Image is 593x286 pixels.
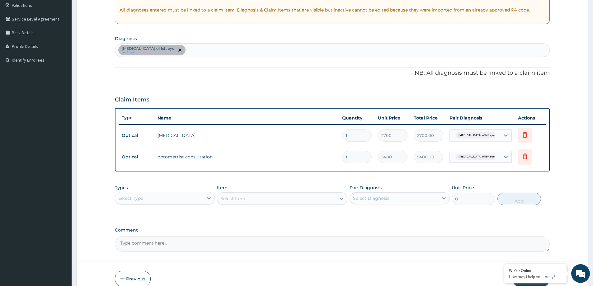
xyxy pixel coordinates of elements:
[177,47,183,53] span: remove selection option
[217,185,228,191] label: Item
[154,129,339,142] td: [MEDICAL_DATA]
[154,112,339,124] th: Name
[115,96,149,103] h3: Claim Items
[115,227,550,233] label: Comment
[115,69,550,77] p: NB: All diagnosis must be linked to a claim item
[12,31,25,47] img: d_794563401_company_1708531726252_794563401
[455,132,498,138] span: [MEDICAL_DATA] of left eye
[455,154,498,160] span: [MEDICAL_DATA] of left eye
[446,112,515,124] th: Pair Diagnosis
[122,51,174,54] small: confirmed
[122,46,174,51] p: [MEDICAL_DATA] of left eye
[115,185,128,190] label: Types
[353,195,389,201] div: Select Diagnosis
[119,112,154,124] th: Type
[515,112,546,124] th: Actions
[411,112,446,124] th: Total Price
[115,35,137,42] label: Diagnosis
[119,151,154,163] td: Optical
[3,170,119,192] textarea: Type your message and hit 'Enter'
[120,7,545,13] p: All diagnoses entered must be linked to a claim item. Diagnosis & Claim Items that are visible bu...
[154,151,339,163] td: optometrist consultation
[509,268,562,273] div: We're Online!
[350,185,382,191] label: Pair Diagnosis
[118,195,143,201] div: Select Type
[102,3,117,18] div: Minimize live chat window
[339,112,375,124] th: Quantity
[509,274,562,279] p: How may I help you today?
[32,35,105,43] div: Chat with us now
[452,185,474,191] label: Unit Price
[497,193,541,205] button: Add
[375,112,411,124] th: Unit Price
[36,78,86,141] span: We're online!
[119,130,154,141] td: Optical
